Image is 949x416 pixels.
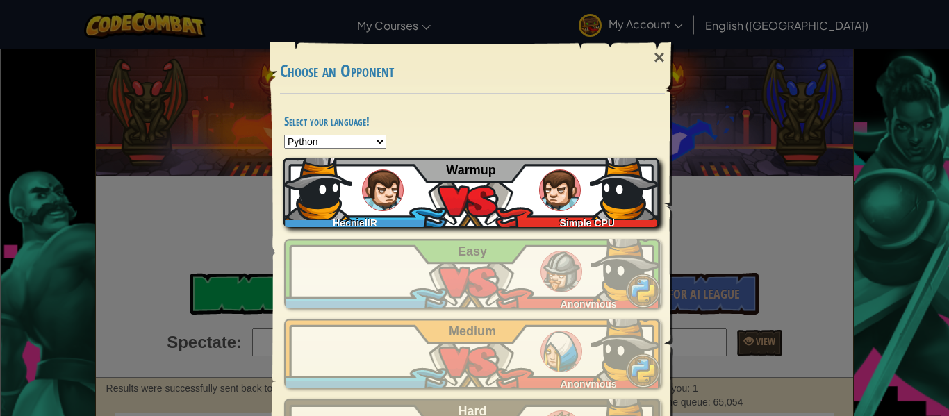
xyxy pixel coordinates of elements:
span: Medium [449,324,496,338]
img: D4DlcJlrGZ6GAAAAAElFTkSuQmCC [591,232,661,301]
span: HecniellR [333,217,377,228]
img: humans_ladder_tutorial.png [539,169,581,211]
div: Sort A > Z [6,33,943,45]
span: Simple CPU [560,217,615,228]
img: humans_ladder_tutorial.png [362,169,404,211]
a: Anonymous [284,239,661,308]
span: Anonymous [561,299,617,310]
div: Home [6,6,290,18]
img: D4DlcJlrGZ6GAAAAAElFTkSuQmCC [283,151,352,220]
input: Search outlines [6,18,129,33]
div: Move To ... [6,58,943,70]
h4: Select your language! [284,115,661,128]
div: × [643,38,675,78]
img: D4DlcJlrGZ6GAAAAAElFTkSuQmCC [591,312,661,381]
img: D4DlcJlrGZ6GAAAAAElFTkSuQmCC [590,151,659,220]
span: Warmup [446,163,495,177]
h3: Choose an Opponent [280,62,665,81]
a: HecniellRSimple CPU [284,158,661,227]
span: Easy [458,244,487,258]
div: Delete [6,70,943,83]
img: humans_ladder_easy.png [540,251,582,292]
span: Anonymous [561,378,617,390]
a: Anonymous [284,319,661,388]
div: Options [6,83,943,95]
div: Sort New > Old [6,45,943,58]
img: humans_ladder_medium.png [540,331,582,372]
div: Sign out [6,95,943,108]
